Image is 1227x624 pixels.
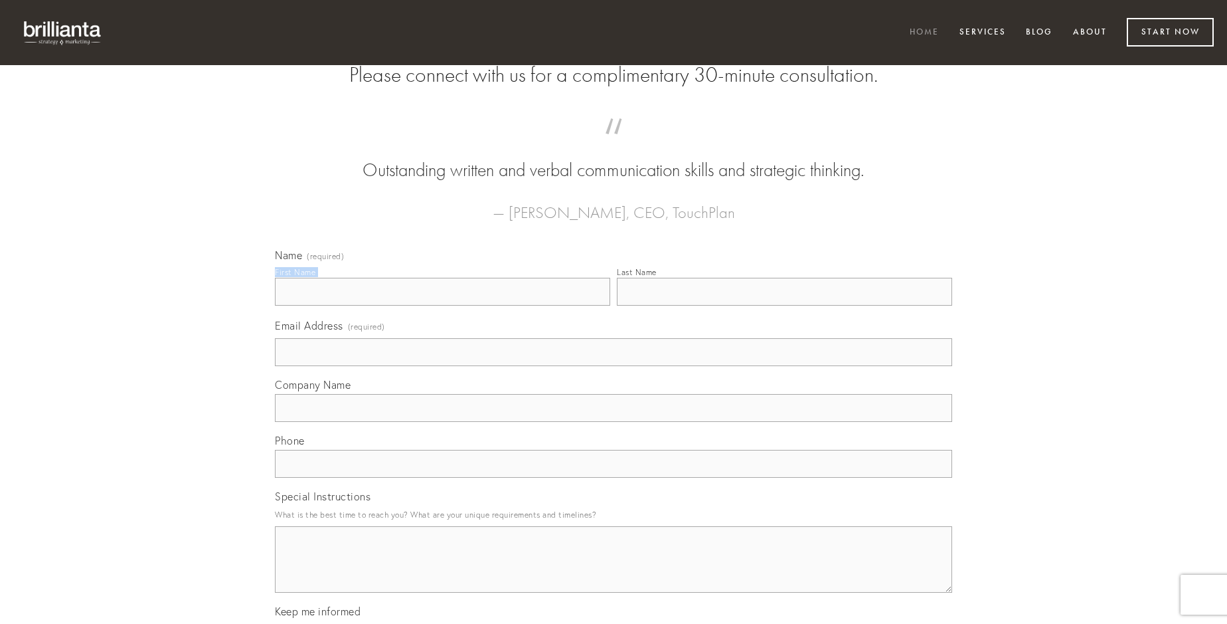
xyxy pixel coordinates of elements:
span: Email Address [275,319,343,332]
div: First Name [275,267,315,277]
blockquote: Outstanding written and verbal communication skills and strategic thinking. [296,132,931,183]
span: Name [275,249,302,262]
div: Last Name [617,267,657,277]
span: (required) [307,253,344,260]
img: brillianta - research, strategy, marketing [13,13,113,52]
a: Home [901,22,947,44]
a: Services [951,22,1015,44]
figcaption: — [PERSON_NAME], CEO, TouchPlan [296,183,931,226]
h2: Please connect with us for a complimentary 30-minute consultation. [275,62,952,88]
p: What is the best time to reach you? What are your unique requirements and timelines? [275,506,952,524]
span: Keep me informed [275,605,361,618]
span: “ [296,132,931,157]
a: Start Now [1127,18,1214,47]
a: About [1064,22,1115,44]
span: Company Name [275,378,351,391]
span: Special Instructions [275,490,370,503]
span: Phone [275,434,305,447]
a: Blog [1017,22,1061,44]
span: (required) [348,318,385,336]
